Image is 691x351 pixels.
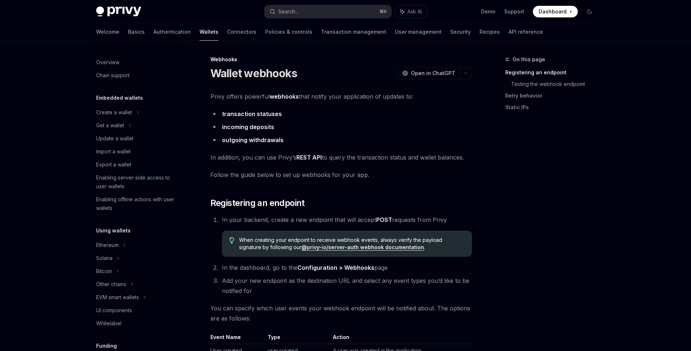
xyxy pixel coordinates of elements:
a: Testing the webhook endpoint [511,78,601,90]
span: ⌘ K [379,9,387,15]
a: Authentication [153,23,191,41]
a: UI components [90,304,183,317]
span: Registering an endpoint [210,197,305,209]
a: Static IPs [505,102,601,113]
span: On this page [513,55,545,64]
a: Enabling server-side access to user wallets [90,171,183,193]
a: Wallets [200,23,218,41]
a: outgoing withdrawals [222,136,284,144]
a: Retry behavior [505,90,601,102]
div: Webhooks [210,56,472,63]
button: Ask AI [395,5,427,18]
div: Chain support [96,71,129,80]
span: Open in ChatGPT [411,70,455,77]
th: Event Name [210,334,265,344]
a: Dashboard [533,6,578,17]
a: Update a wallet [90,132,183,145]
strong: webhooks [270,93,299,100]
span: In your backend, create a new endpoint that will accept requests from Privy [222,216,447,223]
img: dark logo [96,7,141,17]
strong: POST [376,216,392,223]
div: Update a wallet [96,134,133,143]
strong: Configuration > Webhooks [297,264,374,271]
a: Enabling offline actions with user wallets [90,193,183,215]
a: Transaction management [321,23,386,41]
div: Bitcoin [96,267,112,276]
div: Other chains [96,280,126,289]
span: Follow the guide below to set up webhooks for your app. [210,170,472,180]
a: Import a wallet [90,145,183,158]
th: Action [330,334,472,344]
a: Chain support [90,69,183,82]
a: Export a wallet [90,158,183,171]
div: Ethereum [96,241,119,249]
a: User management [395,23,441,41]
th: Type [265,334,330,344]
div: Search... [278,7,299,16]
a: Registering an endpoint [505,67,601,78]
a: @privy-io/server-auth webhook documentation [301,244,424,251]
span: Add your new endpoint as the destination URL and select any event types you’d like to be notified... [222,277,469,294]
div: Overview [96,58,119,67]
button: Search...⌘K [264,5,391,18]
h5: Embedded wallets [96,94,143,102]
svg: Tip [229,237,234,244]
div: Create a wallet [96,108,132,117]
a: API reference [509,23,543,41]
div: Enabling server-side access to user wallets [96,173,179,191]
div: Whitelabel [96,319,122,328]
a: Welcome [96,23,119,41]
a: Basics [128,23,145,41]
button: Open in ChatGPT [398,67,460,79]
span: Privy offers powerful that notify your application of updates to: [210,91,472,102]
a: REST API [296,154,322,161]
span: In the dashboard, go to the page [222,264,388,271]
a: Support [504,8,524,15]
div: EVM smart wallets [96,293,139,302]
h1: Wallet webhooks [210,67,297,80]
a: transaction statuses [222,110,282,118]
span: Dashboard [539,8,567,15]
a: incoming deposits [222,123,274,131]
span: You can specify which user events your webhook endpoint will be notified about. The options are a... [210,303,472,323]
span: When creating your endpoint to receive webhook events, always verify the payload signature by fol... [239,236,464,251]
div: Import a wallet [96,147,131,156]
div: Export a wallet [96,160,131,169]
div: Solana [96,254,112,263]
a: Demo [481,8,495,15]
div: Enabling offline actions with user wallets [96,195,179,212]
h5: Funding [96,342,117,350]
a: Connectors [227,23,256,41]
a: Policies & controls [265,23,312,41]
span: Ask AI [407,8,422,15]
a: Recipes [480,23,500,41]
a: Overview [90,56,183,69]
div: Get a wallet [96,121,124,130]
a: Security [450,23,471,41]
span: In addition, you can use Privy’s to query the transaction status and wallet balances. [210,152,472,162]
h5: Using wallets [96,226,131,235]
button: Toggle dark mode [584,6,595,17]
div: UI components [96,306,132,315]
a: Whitelabel [90,317,183,330]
